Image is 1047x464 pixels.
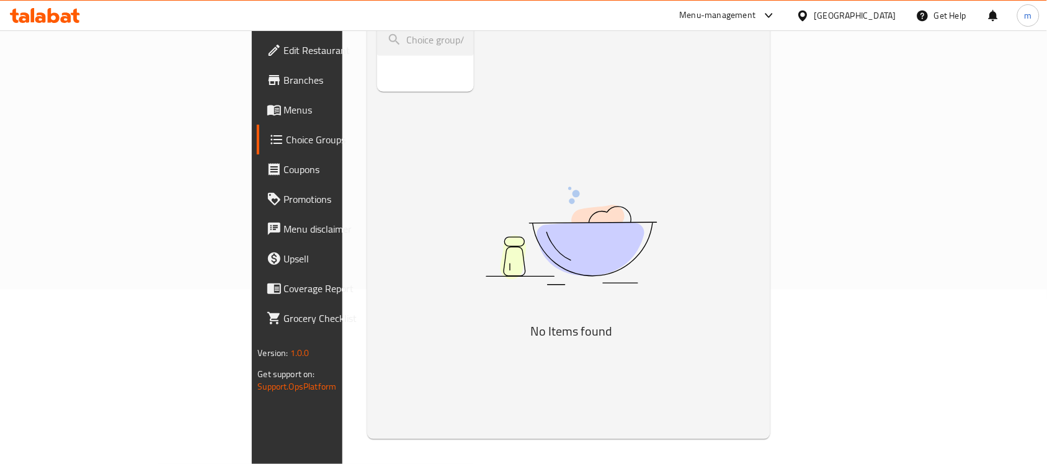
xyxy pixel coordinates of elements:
span: Upsell [284,251,417,266]
a: Choice Groups [257,125,427,154]
span: Version: [258,345,288,361]
a: Coverage Report [257,274,427,303]
a: Edit Restaurant [257,35,427,65]
a: Support.OpsPlatform [258,378,337,395]
a: Menus [257,95,427,125]
h5: No Items found [416,321,726,341]
span: Menu disclaimer [284,221,417,236]
img: dish.svg [416,154,726,318]
span: Coupons [284,162,417,177]
span: Get support on: [258,366,315,382]
a: Coupons [257,154,427,184]
div: [GEOGRAPHIC_DATA] [814,9,896,22]
a: Upsell [257,244,427,274]
a: Menu disclaimer [257,214,427,244]
input: search [377,24,474,56]
a: Grocery Checklist [257,303,427,333]
span: Choice Groups [287,132,417,147]
span: m [1025,9,1032,22]
a: Branches [257,65,427,95]
a: Promotions [257,184,427,214]
span: Menus [284,102,417,117]
span: Branches [284,73,417,87]
span: 1.0.0 [290,345,310,361]
span: Promotions [284,192,417,207]
span: Coverage Report [284,281,417,296]
span: Edit Restaurant [284,43,417,58]
span: Grocery Checklist [284,311,417,326]
div: Menu-management [680,8,756,23]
